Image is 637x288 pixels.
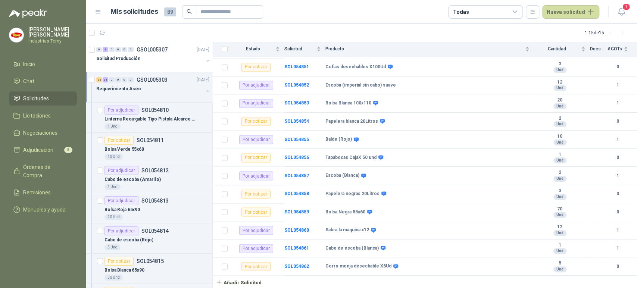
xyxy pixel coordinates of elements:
b: SOL054855 [284,137,309,142]
div: 31 [103,77,108,82]
p: Bolsa Verde 55x60 [104,146,144,153]
b: Tapabocas CajaX 50 und [325,155,377,161]
p: SOL054815 [137,259,164,264]
span: Adjudicación [23,146,53,154]
a: Solicitudes [9,91,77,106]
b: 0 [607,190,628,197]
b: Cofias desechables X100Ud [325,64,386,70]
span: Solicitud [284,47,315,52]
b: Papelera blanca 20Litros [325,119,378,125]
img: Company Logo [9,28,24,42]
a: SOL054853 [284,100,309,106]
div: Por cotizar [241,117,271,126]
div: Und [553,266,566,272]
button: Nueva solicitud [542,5,599,19]
div: 3 [103,47,108,52]
b: 0 [607,118,628,125]
span: 89 [164,7,176,16]
b: Papelera negras 20Litros [325,191,380,197]
h1: Mis solicitudes [110,6,158,17]
div: Por adjudicar [239,99,273,108]
p: Linterna Recargable Tipo Pistola Alcance 100M Vta - LUZ FRIA [104,116,197,123]
a: Por cotizarSOL054815Bolsa Blanca 65x9050 Und [86,254,212,284]
a: SOL054856 [284,155,309,160]
div: Por cotizar [241,262,271,271]
p: Cabo de escoba (Amarillo) [104,176,161,183]
b: Bolsa Negra 55x60 [325,209,365,215]
b: Escoba (imperial sin cabo) suave [325,82,396,88]
p: GSOL005303 [137,77,168,82]
th: Docs [590,42,607,57]
span: Chat [23,77,34,85]
b: 3 [534,61,586,67]
b: SOL054854 [284,119,309,124]
a: Manuales y ayuda [9,203,77,217]
a: 0 3 0 0 0 0 GSOL005307[DATE] Solicitud Producción [96,45,211,69]
b: 0 [607,209,628,216]
a: Inicio [9,57,77,71]
a: SOL054852 [284,82,309,88]
div: Und [553,140,566,145]
p: Requerimiento Aseo [96,85,141,93]
button: 1 [615,5,628,19]
div: Und [553,157,566,163]
div: Por adjudicar [104,106,138,115]
b: Sabra la maquina x12 [325,227,369,233]
p: SOL054814 [141,228,169,234]
div: Por cotizar [241,207,271,216]
div: 50 Und [104,275,123,281]
b: Escoba (Blanca) [325,173,359,179]
b: 1 [607,172,628,179]
div: Por adjudicar [239,171,273,180]
b: 3 [534,188,586,194]
div: 20 Und [104,214,123,220]
span: Inicio [23,60,35,68]
div: 1 - 15 de 15 [585,27,628,39]
div: Por cotizar [241,190,271,198]
div: Und [553,212,566,218]
b: 1 [607,82,628,89]
span: Cantidad [534,47,580,52]
p: [DATE] [197,76,209,84]
a: SOL054859 [284,209,309,215]
div: 0 [128,77,134,82]
th: Producto [325,42,534,57]
div: Und [553,176,566,182]
p: Bolsa Blanca 65x90 [104,267,144,274]
th: Cantidad [534,42,590,57]
a: Por adjudicarSOL054810Linterna Recargable Tipo Pistola Alcance 100M Vta - LUZ FRIA1 Und [86,103,212,133]
span: Negociaciones [23,129,57,137]
a: Por cotizarSOL054811Bolsa Verde 55x6010 Und [86,133,212,163]
p: Industrias Tomy [28,39,77,43]
a: Por adjudicarSOL054813Bolsa Roja 65x9020 Und [86,193,212,223]
b: SOL054851 [284,64,309,69]
p: Cabo de escoba (Rojo) [104,237,153,244]
span: Manuales y ayuda [23,206,66,214]
div: 1 Und [104,184,121,190]
div: Por cotizar [104,257,134,266]
a: Por adjudicarSOL054812Cabo de escoba (Amarillo)1 Und [86,163,212,193]
b: 5 [534,260,586,266]
div: 0 [122,47,127,52]
span: 8 [64,147,72,153]
b: Balde (Rojo) [325,137,352,143]
b: 12 [534,79,586,85]
span: Producto [325,47,524,52]
b: 2 [534,116,586,122]
p: Bolsa Roja 65x90 [104,206,140,213]
div: Por adjudicar [104,166,138,175]
a: SOL054861 [284,245,309,251]
div: 0 [115,77,121,82]
div: Por adjudicar [104,226,138,235]
div: Und [553,194,566,200]
th: Estado [232,42,284,57]
span: Órdenes de Compra [23,163,70,179]
a: Licitaciones [9,109,77,123]
b: SOL054858 [284,191,309,196]
div: Und [553,248,566,254]
div: 0 [128,47,134,52]
b: Cabo de escoba (Blanca) [325,245,379,251]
